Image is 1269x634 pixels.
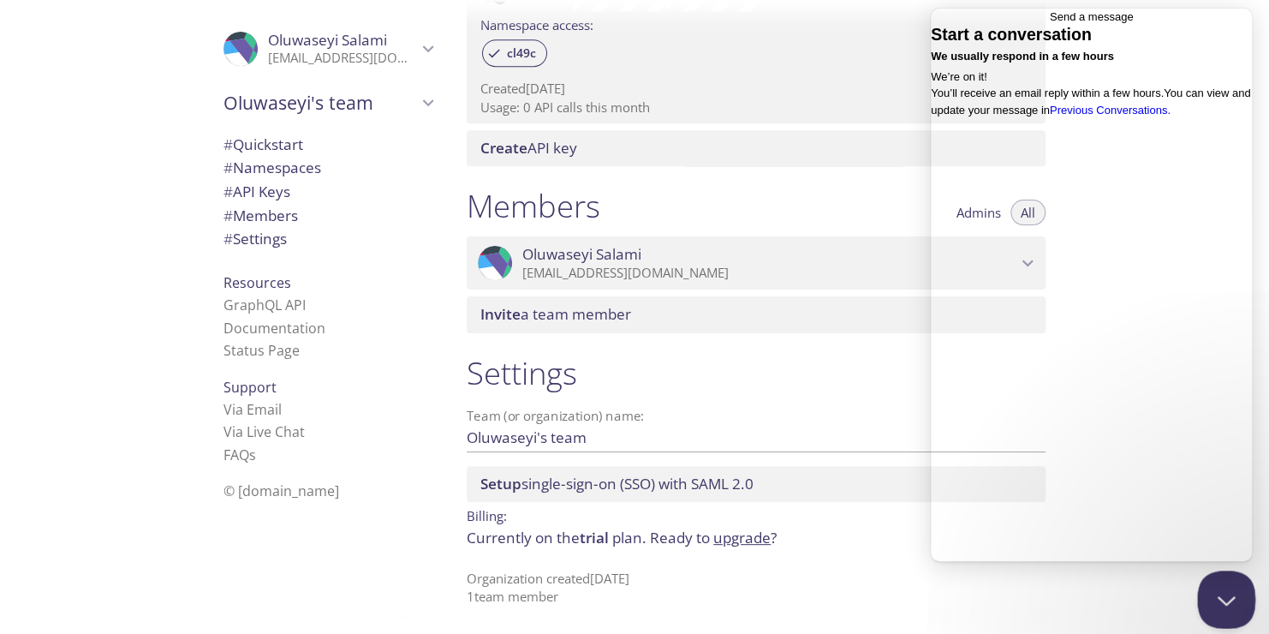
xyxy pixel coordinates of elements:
[480,80,1032,98] p: Created [DATE]
[467,354,1046,392] h1: Settings
[210,156,446,180] div: Namespaces
[210,133,446,157] div: Quickstart
[1197,571,1255,629] iframe: Help Scout Beacon - Close
[223,296,306,314] a: GraphQL API
[223,158,321,177] span: Namespaces
[467,296,1046,332] div: Invite a team member
[223,378,277,397] span: Support
[467,466,1046,502] div: Setup SSO
[522,245,641,264] span: Oluwaseyi Salami
[467,130,1046,166] div: Create API Key
[223,158,233,177] span: #
[210,21,446,77] div: Oluwaseyi Salami
[467,187,600,225] h1: Members
[931,9,1252,561] iframe: Help Scout Beacon - Live Chat, Contact Form, and Knowledge Base
[650,528,777,547] span: Ready to ?
[467,236,1046,290] div: Oluwaseyi Salami
[480,474,754,493] span: single-sign-on (SSO) with SAML 2.0
[210,180,446,204] div: API Keys
[713,528,771,547] a: upgrade
[223,481,339,500] span: © [DOMAIN_NAME]
[223,135,233,154] span: #
[467,502,1046,527] p: Billing:
[467,527,1046,549] p: Currently on the plan.
[522,265,1016,282] p: [EMAIL_ADDRESS][DOMAIN_NAME]
[223,400,282,419] a: Via Email
[480,138,527,158] span: Create
[480,474,521,493] span: Setup
[497,45,546,61] span: cl49c
[223,206,298,225] span: Members
[480,304,521,324] span: Invite
[249,446,256,464] span: s
[223,182,290,201] span: API Keys
[480,304,631,324] span: a team member
[223,182,233,201] span: #
[482,39,547,67] div: cl49c
[210,81,446,125] div: Oluwaseyi's team
[223,319,325,338] a: Documentation
[268,50,417,67] p: [EMAIL_ADDRESS][DOMAIN_NAME]
[210,227,446,251] div: Team Settings
[223,91,417,115] span: Oluwaseyi's team
[467,410,645,422] label: Team (or organization) name:
[223,446,256,464] a: FAQ
[580,528,609,547] span: trial
[223,206,233,225] span: #
[223,135,303,154] span: Quickstart
[480,138,577,158] span: API key
[223,229,233,248] span: #
[210,204,446,228] div: Members
[223,422,305,441] a: Via Live Chat
[268,30,387,50] span: Oluwaseyi Salami
[223,341,300,360] a: Status Page
[480,99,1032,117] p: Usage: 0 API calls this month
[467,570,1046,607] p: Organization created [DATE] 1 team member
[223,229,287,248] span: Settings
[223,273,291,292] span: Resources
